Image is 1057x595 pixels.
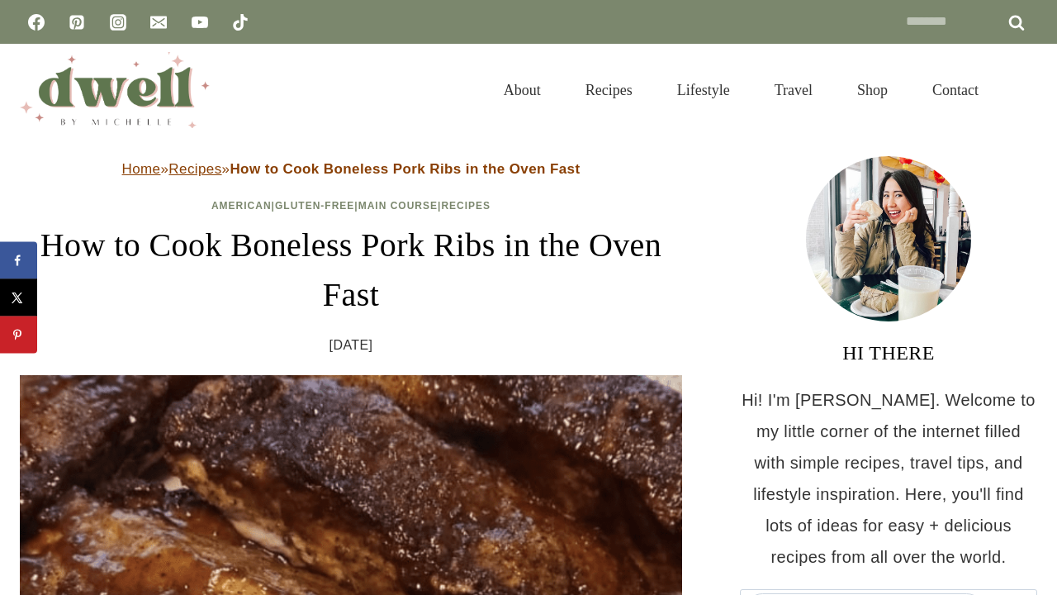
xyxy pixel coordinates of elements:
[740,384,1037,573] p: Hi! I'm [PERSON_NAME]. Welcome to my little corner of the internet filled with simple recipes, tr...
[122,161,161,177] a: Home
[835,61,910,119] a: Shop
[183,6,216,39] a: YouTube
[230,161,580,177] strong: How to Cook Boneless Pork Ribs in the Oven Fast
[275,200,354,212] a: Gluten-Free
[358,200,438,212] a: Main Course
[441,200,491,212] a: Recipes
[142,6,175,39] a: Email
[1009,76,1037,104] button: View Search Form
[740,338,1037,368] h3: HI THERE
[655,61,752,119] a: Lifestyle
[211,200,491,212] span: | | |
[20,6,53,39] a: Facebook
[60,6,93,39] a: Pinterest
[481,61,1001,119] nav: Primary Navigation
[20,52,210,128] img: DWELL by michelle
[910,61,1001,119] a: Contact
[211,200,272,212] a: American
[168,161,221,177] a: Recipes
[481,61,563,119] a: About
[224,6,257,39] a: TikTok
[102,6,135,39] a: Instagram
[563,61,655,119] a: Recipes
[329,333,373,358] time: [DATE]
[20,221,682,320] h1: How to Cook Boneless Pork Ribs in the Oven Fast
[752,61,835,119] a: Travel
[122,161,581,177] span: » »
